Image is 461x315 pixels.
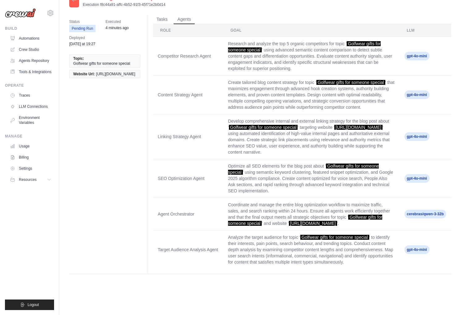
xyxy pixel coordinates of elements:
[300,235,369,240] span: Golfwear gifts for someone special
[223,76,400,114] td: Create tailored blog content strategy for topic ' ' that maximizes engagement through advanced ho...
[223,37,400,76] td: Research and analyze the top 5 organic competitors for topic ' ' using advanced semantic content ...
[69,42,95,46] time: October 4, 2025 at 19:27 BST
[19,177,36,182] span: Resources
[5,26,54,31] div: Build
[96,72,135,77] span: [URL][DOMAIN_NAME]
[7,164,54,173] a: Settings
[5,83,54,88] div: Operate
[174,15,195,24] button: Agents
[153,76,223,114] td: Content Strategy Agent
[316,80,385,85] span: Golfwear gifts for someone special
[223,24,400,37] th: Goal
[404,245,429,254] span: gpt-4o-mini
[105,19,129,25] span: Executed
[223,198,400,230] td: Coordinate and manage the entire blog optimization workflow to maximize traffic, sales, and searc...
[229,125,298,130] span: Golfwear gifts for someone special
[153,15,171,24] button: Tasks
[153,230,223,269] td: Target Audience Analysis Agent
[105,26,129,30] time: October 5, 2025 at 19:14 BST
[223,114,400,159] td: Develop comprehensive internal and external linking strategy for the blog post about ' ' targetin...
[153,114,223,159] td: Linking Strategy Agent
[7,90,54,100] a: Traces
[7,67,54,77] a: Tools & Integrations
[7,175,54,185] button: Resources
[73,61,130,66] span: Golfwear gifts for someone special
[404,174,429,183] span: gpt-4o-mini
[334,125,383,130] span: [URL][DOMAIN_NAME]
[153,37,223,76] td: Competitor Research Agent
[153,198,223,230] td: Agent Orchestrator
[7,45,54,55] a: Crew Studio
[7,33,54,43] a: Automations
[223,159,400,198] td: Optimize all SEO elements for the blog post about ' ' using semantic keyword clustering, featured...
[83,2,176,7] p: Execution f8c44a91-affc-4b52-91f3-45f71e2b0d14
[69,19,95,25] span: Status
[404,132,429,141] span: gpt-4o-mini
[7,141,54,151] a: Usage
[5,300,54,310] button: Logout
[5,8,36,18] img: Logo
[223,230,400,269] td: Analyze the target audience for topic ' ' to identify their interests, pain points, search behavi...
[7,102,54,112] a: LLM Connections
[69,35,95,41] span: Deployed
[404,90,429,99] span: gpt-4o-mini
[404,52,429,60] span: gpt-4o-mini
[404,210,446,218] span: cerebras/qwen-3-32b
[7,56,54,66] a: Agents Repository
[289,221,337,226] span: [URL][DOMAIN_NAME]
[430,285,461,315] iframe: Chat Widget
[7,113,54,128] a: Environment Variables
[69,25,95,32] span: Pending Run
[7,152,54,162] a: Billing
[153,159,223,198] td: SEO Optimization Agent
[400,24,451,37] th: LLM
[228,41,381,52] span: Golfwear gifts for someone special
[27,302,39,307] span: Logout
[5,134,54,139] div: Manage
[153,24,223,37] th: Role
[73,56,84,61] span: Topic:
[73,72,95,77] span: Website Url:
